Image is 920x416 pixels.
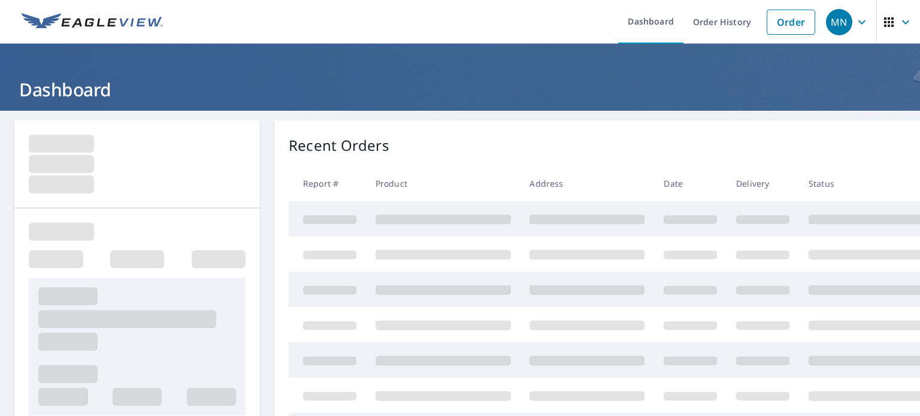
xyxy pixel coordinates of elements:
[826,9,852,35] div: MN
[654,166,727,201] th: Date
[14,77,906,102] h1: Dashboard
[289,166,366,201] th: Report #
[520,166,654,201] th: Address
[366,166,520,201] th: Product
[22,13,163,31] img: EV Logo
[727,166,799,201] th: Delivery
[767,10,815,35] a: Order
[289,135,389,156] p: Recent Orders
